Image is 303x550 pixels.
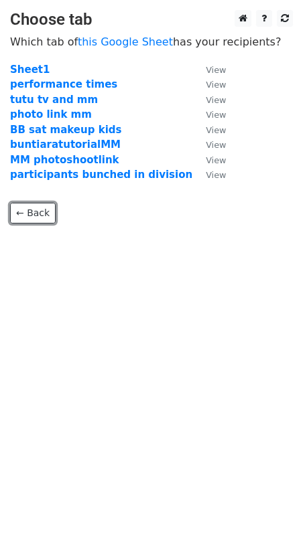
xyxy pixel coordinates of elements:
a: performance times [10,78,117,90]
a: ← Back [10,203,56,223]
a: View [192,108,226,120]
a: View [192,124,226,136]
a: photo link mm [10,108,92,120]
small: View [206,65,226,75]
a: View [192,64,226,76]
a: participants bunched in division [10,169,192,181]
small: View [206,95,226,105]
small: View [206,140,226,150]
a: View [192,169,226,181]
h3: Choose tab [10,10,293,29]
iframe: Chat Widget [236,486,303,550]
a: MM photoshootlink [10,154,119,166]
small: View [206,125,226,135]
a: BB sat makeup kids [10,124,121,136]
small: View [206,155,226,165]
small: View [206,110,226,120]
a: View [192,78,226,90]
a: View [192,154,226,166]
a: tutu tv and mm [10,94,98,106]
small: View [206,80,226,90]
p: Which tab of has your recipients? [10,35,293,49]
small: View [206,170,226,180]
a: buntiaratutorialMM [10,139,121,151]
a: Sheet1 [10,64,50,76]
a: View [192,94,226,106]
a: this Google Sheet [78,35,173,48]
a: View [192,139,226,151]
